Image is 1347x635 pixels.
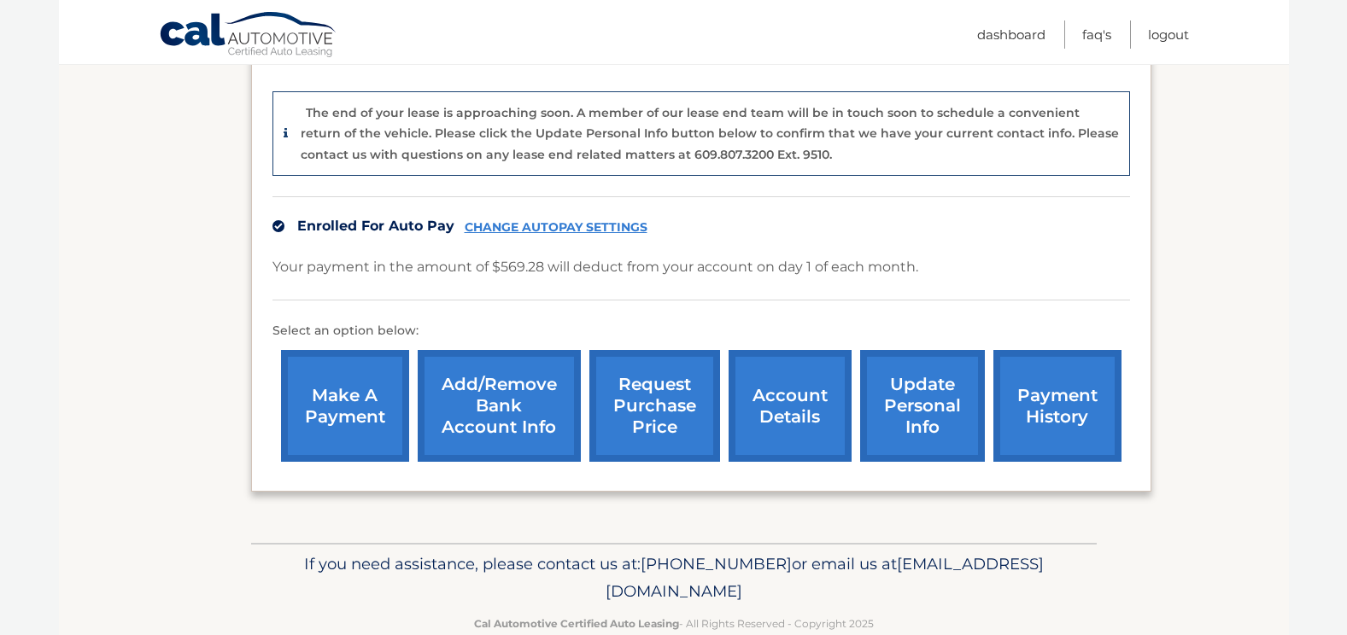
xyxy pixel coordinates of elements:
span: [EMAIL_ADDRESS][DOMAIN_NAME] [606,554,1044,601]
p: If you need assistance, please contact us at: or email us at [262,551,1086,605]
a: update personal info [860,350,985,462]
p: Select an option below: [272,321,1130,341]
a: account details [729,350,852,462]
p: Your payment in the amount of $569.28 will deduct from your account on day 1 of each month. [272,255,918,279]
img: check.svg [272,220,284,232]
a: CHANGE AUTOPAY SETTINGS [465,220,647,235]
a: request purchase price [589,350,720,462]
a: make a payment [281,350,409,462]
a: Logout [1148,20,1189,49]
p: - All Rights Reserved - Copyright 2025 [262,615,1086,632]
strong: Cal Automotive Certified Auto Leasing [474,617,679,630]
a: Dashboard [977,20,1045,49]
a: Add/Remove bank account info [418,350,581,462]
a: FAQ's [1082,20,1111,49]
a: Cal Automotive [159,11,338,61]
p: The end of your lease is approaching soon. A member of our lease end team will be in touch soon t... [301,105,1119,162]
span: [PHONE_NUMBER] [641,554,792,574]
span: Enrolled For Auto Pay [297,218,454,234]
a: payment history [993,350,1122,462]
